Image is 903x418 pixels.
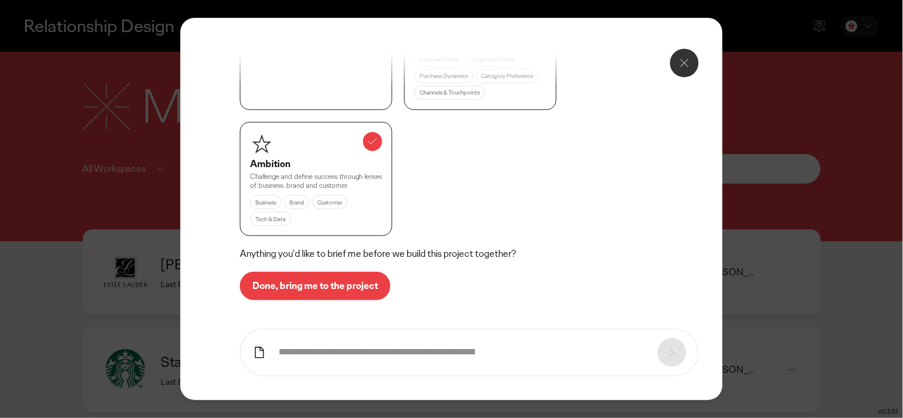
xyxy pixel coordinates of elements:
[250,172,382,190] div: Challenge and define success through lenses of business, brand and customer.
[240,248,663,260] div: Anything you'd like to brief me before we build this project together?
[250,195,282,209] div: Business
[250,212,291,226] div: Tech & Data
[414,69,473,83] div: Purchase Dynamics
[414,52,464,67] div: Personal Profile
[312,195,348,209] div: Customer
[476,69,539,83] div: Category Preference
[284,195,310,209] div: Brand
[467,52,520,67] div: Cognitive Profile
[250,132,274,156] img: icon_ambitionW.png
[250,158,382,171] div: Ambition
[252,281,378,291] p: Done, bring me to the project
[240,272,390,300] button: Done, bring me to the project
[414,86,485,100] div: Channels & Touchpoints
